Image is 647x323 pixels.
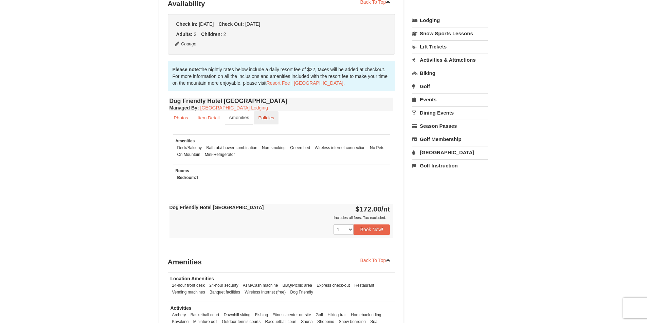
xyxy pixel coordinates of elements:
[199,21,214,27] span: [DATE]
[222,311,252,318] li: Downhill skiing
[356,205,390,213] strong: $172.00
[412,159,488,172] a: Golf Instruction
[412,106,488,119] a: Dining Events
[201,32,222,37] strong: Children:
[412,27,488,40] a: Snow Sports Lessons
[173,67,200,72] strong: Please note:
[315,282,352,289] li: Express check-out
[177,175,196,180] strong: Bedroom:
[253,311,270,318] li: Fishing
[241,282,280,289] li: ATM/Cash machine
[169,214,390,221] div: Includes all fees. Tax excluded.
[193,111,224,124] a: Item Detail
[168,255,395,269] h3: Amenities
[245,21,260,27] span: [DATE]
[254,111,278,124] a: Policies
[326,311,348,318] li: Hiking trail
[174,115,188,120] small: Photos
[200,105,268,110] a: [GEOGRAPHIC_DATA] Lodging
[353,282,376,289] li: Restaurant
[412,133,488,145] a: Golf Membership
[176,174,200,181] li: 1
[288,144,312,151] li: Queen bed
[381,205,390,213] span: /nt
[354,224,390,235] button: Book Now!
[208,289,242,296] li: Banquet facilities
[198,115,220,120] small: Item Detail
[281,282,314,289] li: BBQ/Picnic area
[170,276,214,281] strong: Location Amenities
[169,105,199,110] strong: :
[412,40,488,53] a: Lift Tickets
[176,21,198,27] strong: Check In:
[258,115,274,120] small: Policies
[412,146,488,159] a: [GEOGRAPHIC_DATA]
[368,144,386,151] li: No Pets
[175,40,197,48] button: Change
[203,151,237,158] li: Mini-Refrigerator
[412,93,488,106] a: Events
[412,120,488,132] a: Season Passes
[205,144,259,151] li: Bathtub/shower combination
[288,289,314,296] li: Dog Friendly
[412,14,488,26] a: Lodging
[176,32,193,37] strong: Adults:
[176,151,202,158] li: On Mountain
[225,111,253,124] a: Amenities
[271,311,313,318] li: Fitness center on-site
[314,311,325,318] li: Golf
[170,289,207,296] li: Vending machines
[349,311,383,318] li: Horseback riding
[170,305,192,311] strong: Activities
[223,32,226,37] span: 2
[169,98,394,104] h4: Dog Friendly Hotel [GEOGRAPHIC_DATA]
[412,80,488,93] a: Golf
[208,282,240,289] li: 24-hour security
[169,111,193,124] a: Photos
[412,67,488,79] a: Biking
[168,61,395,91] div: the nightly rates below include a daily resort fee of $22, taxes will be added at checkout. For m...
[176,139,195,143] small: Amenities
[260,144,287,151] li: Non-smoking
[313,144,367,151] li: Wireless internet connection
[189,311,221,318] li: Basketball court
[176,144,204,151] li: Deck/Balcony
[170,311,188,318] li: Archery
[169,205,264,210] strong: Dog Friendly Hotel [GEOGRAPHIC_DATA]
[412,54,488,66] a: Activities & Attractions
[356,255,395,265] a: Back To Top
[243,289,287,296] li: Wireless Internet (free)
[169,105,197,110] span: Managed By
[176,168,189,173] small: Rooms
[229,115,249,120] small: Amenities
[194,32,197,37] span: 2
[170,282,207,289] li: 24-hour front desk
[267,80,343,86] a: Resort Fee | [GEOGRAPHIC_DATA]
[218,21,244,27] strong: Check Out:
